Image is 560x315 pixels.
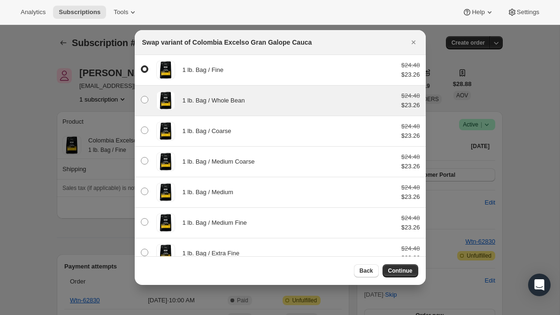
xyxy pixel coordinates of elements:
span: $23.26 [401,193,420,200]
div: $24.48 [401,213,420,223]
span: $23.26 [401,102,420,109]
div: $24.48 [401,91,420,101]
div: $24.48 [401,183,420,192]
span: $23.26 [401,254,420,261]
button: Help [457,6,499,19]
span: $23.26 [401,224,420,231]
span: 1 lb. Bag / Coarse [183,127,231,134]
span: Back [360,267,373,275]
span: Continue [388,267,413,275]
span: 1 lb. Bag / Extra Fine [183,250,239,257]
button: Continue [383,264,418,277]
span: $23.26 [401,132,420,139]
span: Analytics [21,8,46,16]
span: 1 lb. Bag / Whole Bean [183,97,245,104]
span: Settings [517,8,539,16]
span: 1 lb. Bag / Medium Fine [183,219,247,226]
span: Subscriptions [59,8,100,16]
span: $23.26 [401,163,420,170]
div: $24.48 [401,244,420,253]
button: Analytics [15,6,51,19]
span: 1 lb. Bag / Medium Coarse [183,158,255,165]
span: 1 lb. Bag / Fine [183,66,223,73]
button: Close [407,36,420,49]
div: $24.48 [401,152,420,162]
div: $24.48 [401,61,420,70]
div: $24.48 [401,122,420,131]
span: Tools [114,8,128,16]
h2: Swap variant of Colombia Excelso Gran Galope Cauca [142,38,312,47]
button: Back [354,264,379,277]
button: Settings [502,6,545,19]
div: Open Intercom Messenger [528,274,551,296]
span: Help [472,8,484,16]
button: Subscriptions [53,6,106,19]
button: Tools [108,6,143,19]
span: 1 lb. Bag / Medium [183,189,233,196]
span: $23.26 [401,71,420,78]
